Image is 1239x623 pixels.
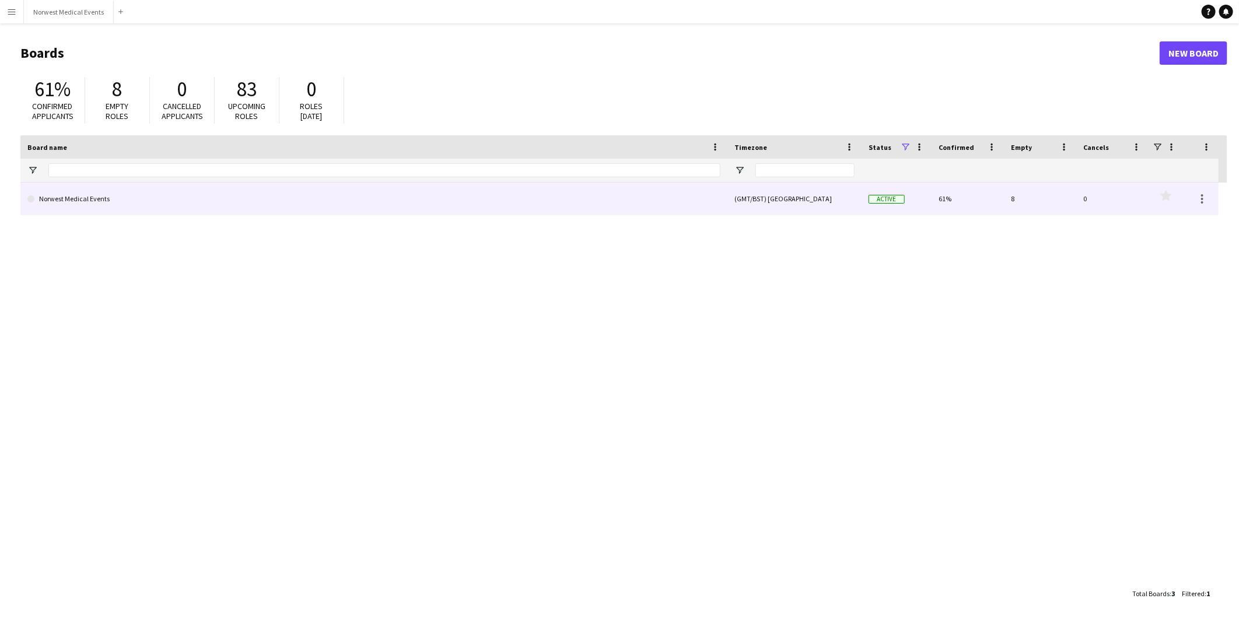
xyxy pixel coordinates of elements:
[869,143,891,152] span: Status
[32,101,73,121] span: Confirmed applicants
[106,101,129,121] span: Empty roles
[24,1,114,23] button: Norwest Medical Events
[34,76,71,102] span: 61%
[237,76,257,102] span: 83
[48,163,720,177] input: Board name Filter Input
[162,101,203,121] span: Cancelled applicants
[228,101,265,121] span: Upcoming roles
[1182,589,1205,598] span: Filtered
[869,195,905,204] span: Active
[932,183,1004,215] div: 61%
[1011,143,1032,152] span: Empty
[1206,589,1210,598] span: 1
[734,143,767,152] span: Timezone
[1132,589,1170,598] span: Total Boards
[307,76,317,102] span: 0
[1076,183,1149,215] div: 0
[1083,143,1109,152] span: Cancels
[727,183,862,215] div: (GMT/BST) [GEOGRAPHIC_DATA]
[734,165,745,176] button: Open Filter Menu
[1171,589,1175,598] span: 3
[1132,582,1175,605] div: :
[27,183,720,215] a: Norwest Medical Events
[755,163,855,177] input: Timezone Filter Input
[300,101,323,121] span: Roles [DATE]
[939,143,974,152] span: Confirmed
[27,165,38,176] button: Open Filter Menu
[1160,41,1227,65] a: New Board
[1004,183,1076,215] div: 8
[20,44,1160,62] h1: Boards
[177,76,187,102] span: 0
[1182,582,1210,605] div: :
[113,76,123,102] span: 8
[27,143,67,152] span: Board name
